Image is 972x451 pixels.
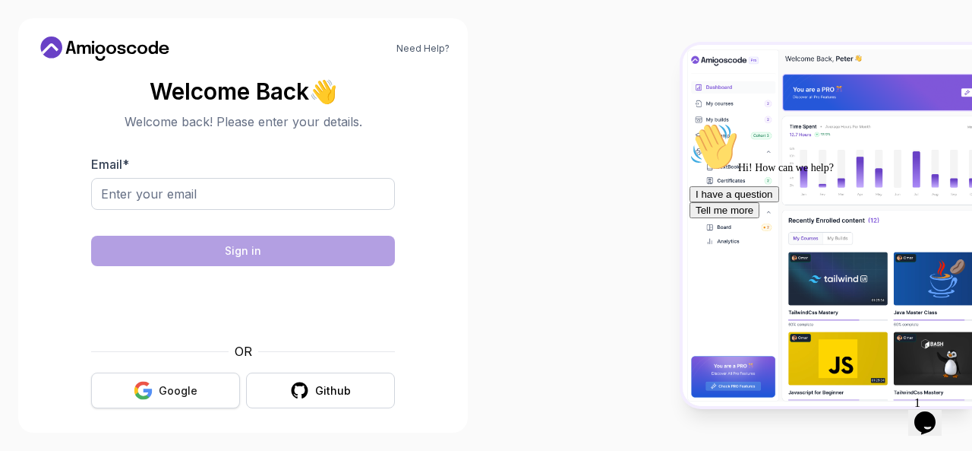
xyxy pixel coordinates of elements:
[908,390,957,436] iframe: chat widget
[6,6,55,55] img: :wave:
[91,113,395,131] p: Welcome back! Please enter your details.
[91,236,395,266] button: Sign in
[159,383,197,399] div: Google
[225,243,261,259] div: Sign in
[6,46,150,57] span: Hi! How can we help?
[91,157,129,172] label: Email *
[36,37,173,61] a: Home link
[91,178,395,210] input: Enter your email
[315,383,351,399] div: Github
[91,373,240,408] button: Google
[128,275,358,333] iframe: Widget containing checkbox for hCaptcha security challenge
[235,342,252,360] p: OR
[683,116,957,383] iframe: chat widget
[396,43,450,55] a: Need Help?
[683,45,972,405] img: Amigoscode Dashboard
[246,373,395,408] button: Github
[6,86,76,102] button: Tell me more
[6,6,279,102] div: 👋Hi! How can we help?I have a questionTell me more
[308,79,336,103] span: 👋
[91,79,395,103] h2: Welcome Back
[6,70,96,86] button: I have a question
